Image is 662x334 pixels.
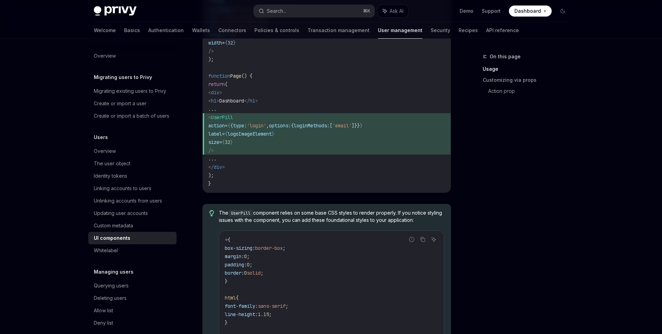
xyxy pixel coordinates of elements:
div: Unlinking accounts from users [94,197,162,205]
a: Unlinking accounts from users [88,195,177,207]
span: : [241,270,244,276]
a: Policies & controls [254,22,299,39]
span: size [208,139,219,145]
a: The user object [88,157,177,170]
span: ); [208,56,214,62]
div: Custom metadata [94,222,133,230]
span: div [211,89,219,96]
span: { [225,131,228,137]
div: Whitelabel [94,246,118,255]
span: div [214,164,222,170]
div: The user object [94,159,130,168]
span: box-sizing [225,245,252,251]
span: > [255,98,258,104]
a: Deny list [88,317,177,329]
code: UserPill [228,210,253,217]
span: ]}} [352,122,360,129]
div: Search... [267,7,286,15]
a: Overview [88,50,177,62]
div: Deleting users [94,294,127,302]
span: } [272,131,274,137]
div: Updating user accounts [94,209,148,217]
a: Demo [460,8,473,14]
span: ); [208,172,214,178]
span: </ [208,164,214,170]
div: Migrating existing users to Privy [94,87,166,95]
span: sans-serif [258,303,285,309]
button: Ask AI [429,235,438,244]
span: { [225,40,228,46]
a: Transaction management [308,22,370,39]
span: font-family [225,303,255,309]
a: Whitelabel [88,244,177,257]
span: < [208,114,211,120]
span: function [208,73,230,79]
span: : [255,311,258,317]
span: 32 [225,139,230,145]
span: line-height [225,311,255,317]
a: Dashboard [509,6,552,17]
a: Connectors [218,22,246,39]
button: Report incorrect code [407,235,416,244]
span: Dashboard [514,8,541,14]
span: : [241,253,244,259]
span: Ask AI [390,8,403,14]
div: Allow list [94,306,113,315]
button: Ask AI [378,5,408,17]
span: label [208,131,222,137]
span: : [252,245,255,251]
span: html [225,295,236,301]
span: margin [225,253,241,259]
span: 0 [244,270,247,276]
a: Allow list [88,304,177,317]
span: 0 [244,253,247,259]
h5: Users [94,133,108,141]
a: Customizing via props [483,75,574,86]
span: > [219,89,222,96]
a: Recipes [459,22,478,39]
span: : [244,262,247,268]
span: , [266,122,269,129]
span: 0 [247,262,250,268]
span: 'login' [247,122,266,129]
a: Migrating existing users to Privy [88,85,177,97]
a: Updating user accounts [88,207,177,219]
div: Querying users [94,282,129,290]
a: Overview [88,145,177,157]
span: } [360,122,363,129]
div: Deny list [94,319,113,327]
span: The component relies on some base CSS styles to render properly. If you notice styling issues wit... [219,209,444,224]
span: loginMethods: [294,122,330,129]
span: 1.15 [258,311,269,317]
a: Custom metadata [88,219,177,232]
a: Security [431,22,450,39]
span: } [230,139,233,145]
span: border-box [255,245,283,251]
span: = [222,40,225,46]
span: width [208,40,222,46]
span: { [236,295,239,301]
a: Querying users [88,279,177,292]
span: padding [225,262,244,268]
span: = [225,122,228,129]
a: Usage [483,63,574,75]
span: : [255,303,258,309]
span: h1 [211,98,217,104]
div: Overview [94,147,116,155]
svg: Tip [209,210,214,216]
span: /> [208,147,214,154]
span: ( [225,81,228,87]
div: Linking accounts to users [94,184,151,193]
span: () { [241,73,252,79]
span: ; [269,311,272,317]
span: } [225,278,228,284]
a: User management [378,22,422,39]
span: UserPill [211,114,233,120]
a: Action prop [488,86,574,97]
h5: Migrating users to Privy [94,73,152,81]
img: dark logo [94,6,137,16]
span: Dashboard [219,98,244,104]
span: solid [247,270,261,276]
a: API reference [486,22,519,39]
span: < [208,98,211,104]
